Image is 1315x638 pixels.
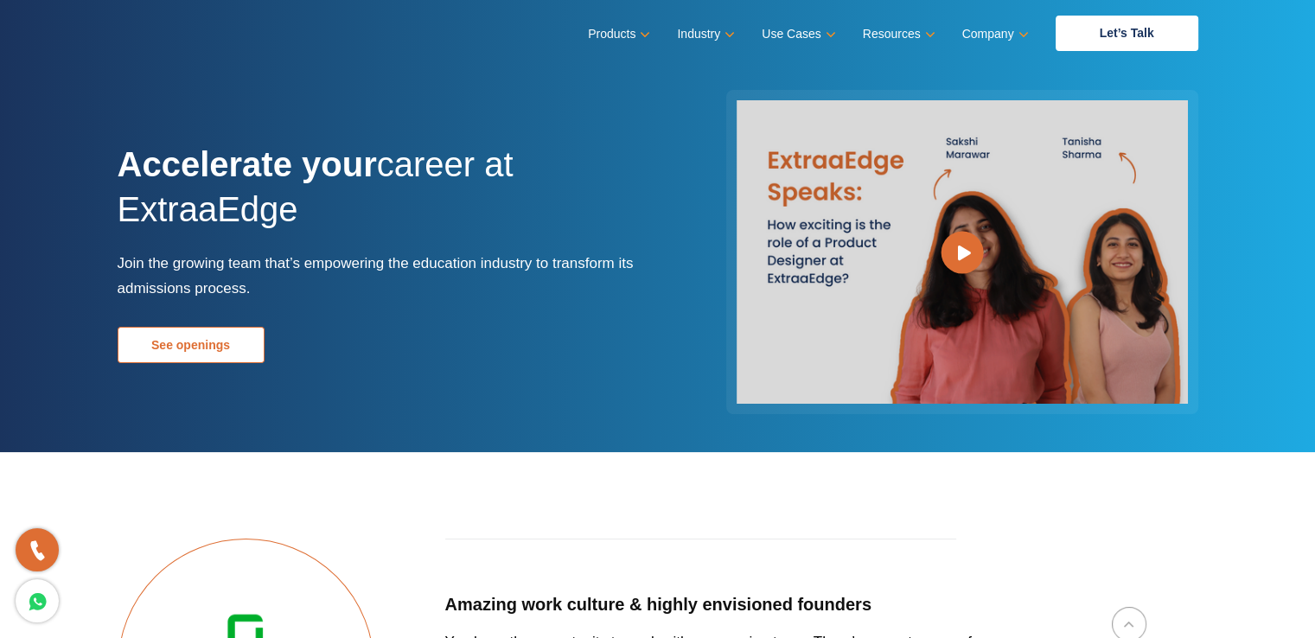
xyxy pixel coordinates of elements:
p: Join the growing team that’s empowering the education industry to transform its admissions process. [118,251,645,301]
strong: Accelerate your [118,145,377,183]
a: Industry [677,22,731,47]
h5: Amazing work culture & highly envisioned founders [445,594,1013,616]
a: Use Cases [762,22,832,47]
a: Let’s Talk [1056,16,1198,51]
a: See openings [118,327,265,363]
a: Resources [863,22,932,47]
a: Products [588,22,647,47]
h1: career at ExtraaEdge [118,142,645,251]
a: Company [962,22,1025,47]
